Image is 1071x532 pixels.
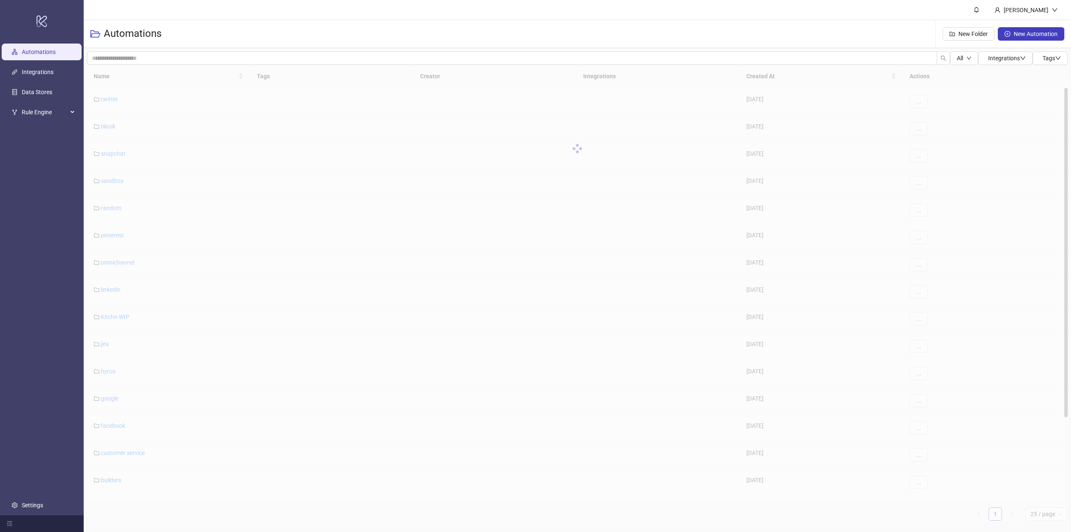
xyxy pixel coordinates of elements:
span: plus-circle [1004,31,1010,37]
span: fork [12,109,18,115]
span: All [957,55,963,62]
span: down [966,56,971,61]
span: down [1020,55,1026,61]
span: Rule Engine [22,104,68,121]
span: folder-open [90,29,100,39]
span: user [994,7,1000,13]
h3: Automations [104,27,161,41]
span: down [1052,7,1058,13]
span: bell [974,7,979,13]
button: New Folder [943,27,994,41]
button: Integrationsdown [978,51,1033,65]
a: Settings [22,502,43,509]
a: Data Stores [22,89,52,95]
span: New Folder [958,31,988,37]
span: Tags [1043,55,1061,62]
span: search [940,55,946,61]
span: Integrations [988,55,1026,62]
button: New Automation [998,27,1064,41]
a: Automations [22,49,56,55]
span: New Automation [1014,31,1058,37]
button: Tagsdown [1033,51,1068,65]
span: folder-add [949,31,955,37]
button: Alldown [950,51,978,65]
span: menu-fold [7,521,13,527]
span: down [1055,55,1061,61]
div: [PERSON_NAME] [1000,5,1052,15]
a: Integrations [22,69,54,75]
